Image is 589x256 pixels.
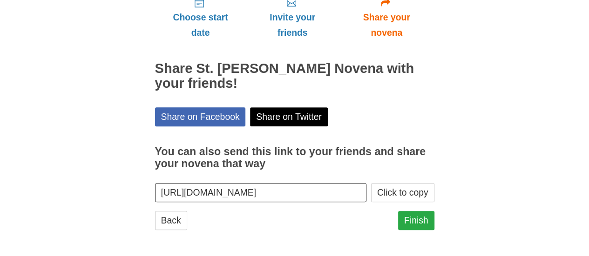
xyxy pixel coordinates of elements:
[398,211,434,230] a: Finish
[155,211,187,230] a: Back
[348,10,425,40] span: Share your novena
[255,10,329,40] span: Invite your friends
[155,61,434,91] h2: Share St. [PERSON_NAME] Novena with your friends!
[250,107,328,126] a: Share on Twitter
[155,146,434,170] h3: You can also send this link to your friends and share your novena that way
[155,107,246,126] a: Share on Facebook
[371,183,434,202] button: Click to copy
[164,10,237,40] span: Choose start date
